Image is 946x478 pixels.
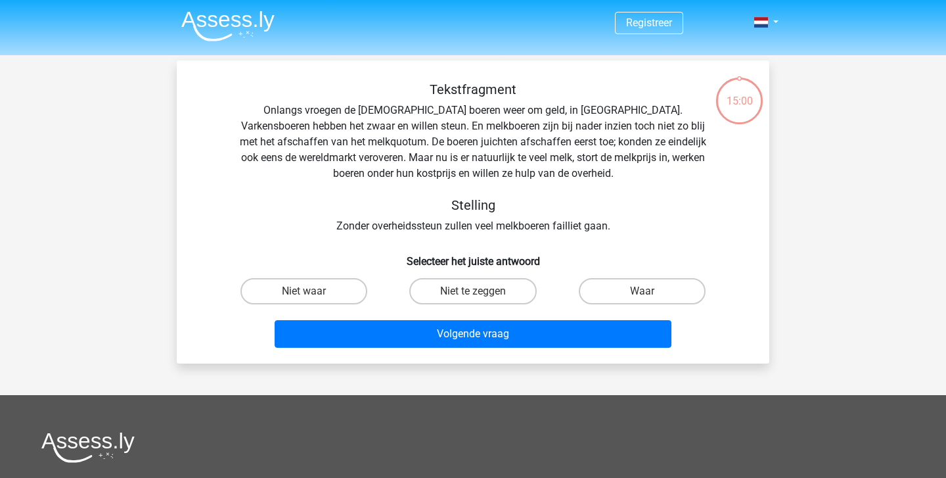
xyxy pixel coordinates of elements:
[198,82,748,234] div: Onlangs vroegen de [DEMOGRAPHIC_DATA] boeren weer om geld, in [GEOGRAPHIC_DATA]. Varkensboeren he...
[181,11,275,41] img: Assessly
[409,278,536,304] label: Niet te zeggen
[41,432,135,463] img: Assessly logo
[579,278,706,304] label: Waar
[198,245,748,268] h6: Selecteer het juiste antwoord
[240,82,706,97] h5: Tekstfragment
[626,16,672,29] a: Registreer
[240,197,706,213] h5: Stelling
[715,76,764,109] div: 15:00
[275,320,672,348] button: Volgende vraag
[240,278,367,304] label: Niet waar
